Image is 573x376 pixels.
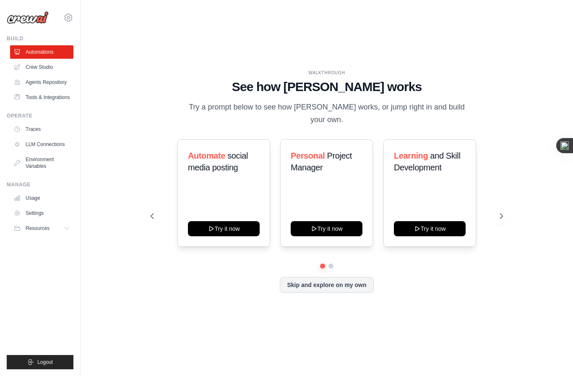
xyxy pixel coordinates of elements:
[188,151,248,172] span: social media posting
[7,355,73,369] button: Logout
[188,221,260,236] button: Try it now
[10,153,73,173] a: Environment Variables
[10,91,73,104] a: Tools & Integrations
[394,151,460,172] span: and Skill Development
[10,123,73,136] a: Traces
[10,138,73,151] a: LLM Connections
[10,206,73,220] a: Settings
[188,151,225,160] span: Automate
[7,11,49,24] img: Logo
[7,35,73,42] div: Build
[10,76,73,89] a: Agents Repository
[151,79,503,94] h1: See how [PERSON_NAME] works
[280,277,373,293] button: Skip and explore on my own
[291,151,325,160] span: Personal
[10,45,73,59] a: Automations
[151,70,503,76] div: WALKTHROUGH
[7,181,73,188] div: Manage
[10,60,73,74] a: Crew Studio
[394,221,466,236] button: Try it now
[291,151,352,172] span: Project Manager
[10,191,73,205] a: Usage
[291,221,362,236] button: Try it now
[37,359,53,366] span: Logout
[186,101,468,126] p: Try a prompt below to see how [PERSON_NAME] works, or jump right in and build your own.
[394,151,428,160] span: Learning
[10,222,73,235] button: Resources
[26,225,49,232] span: Resources
[7,112,73,119] div: Operate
